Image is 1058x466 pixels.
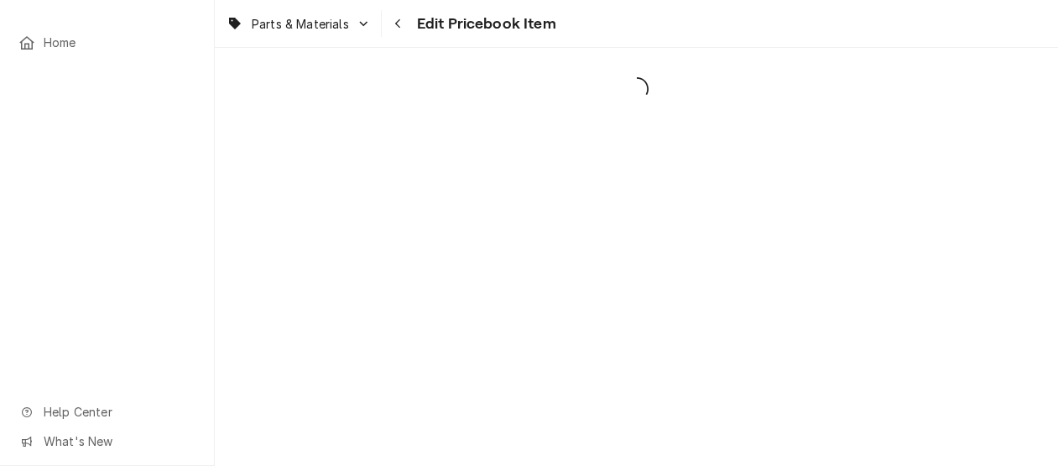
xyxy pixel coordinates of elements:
span: Edit Pricebook Item [412,13,556,35]
span: Home [44,34,195,51]
span: What's New [44,432,194,450]
button: Navigate back [385,10,412,37]
span: Parts & Materials [252,15,349,33]
a: Go to What's New [10,427,204,455]
a: Go to Parts & Materials [220,10,378,38]
a: Home [10,29,204,56]
span: Help Center [44,403,194,421]
a: Go to Help Center [10,398,204,426]
span: Loading... [215,71,1058,107]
